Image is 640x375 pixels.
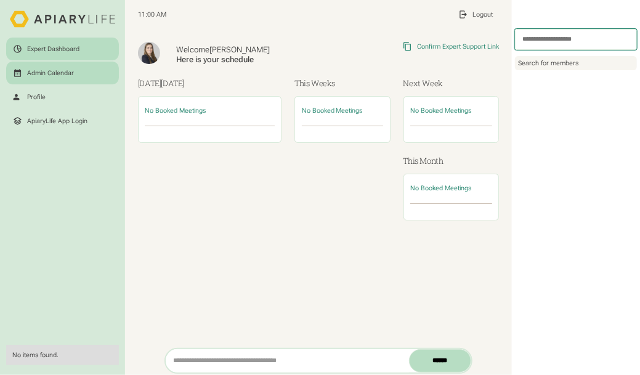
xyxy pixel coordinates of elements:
h3: [DATE] [138,78,282,90]
div: Admin Calendar [27,69,74,77]
a: ApiaryLife App Login [6,110,118,132]
div: Here is your schedule [176,55,336,65]
span: No Booked Meetings [145,107,206,115]
span: No Booked Meetings [410,184,471,192]
span: 11:00 AM [138,10,166,18]
a: Expert Dashboard [6,38,118,60]
a: Logout [452,3,499,25]
span: No Booked Meetings [410,107,471,115]
span: No Booked Meetings [302,107,363,115]
div: No items found. [12,351,112,359]
h3: Next Week [403,78,500,90]
h3: This Month [403,155,500,167]
div: Expert Dashboard [27,45,79,53]
h3: This Weeks [294,78,391,90]
div: Profile [27,93,46,101]
a: Profile [6,86,118,108]
span: [DATE] [161,78,184,89]
div: Welcome [176,45,336,55]
div: ApiaryLife App Login [27,117,87,125]
div: Search for members [515,56,636,70]
div: Logout [472,10,493,18]
div: Confirm Expert Support Link [417,42,499,50]
span: [PERSON_NAME] [209,45,270,54]
a: Admin Calendar [6,62,118,84]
